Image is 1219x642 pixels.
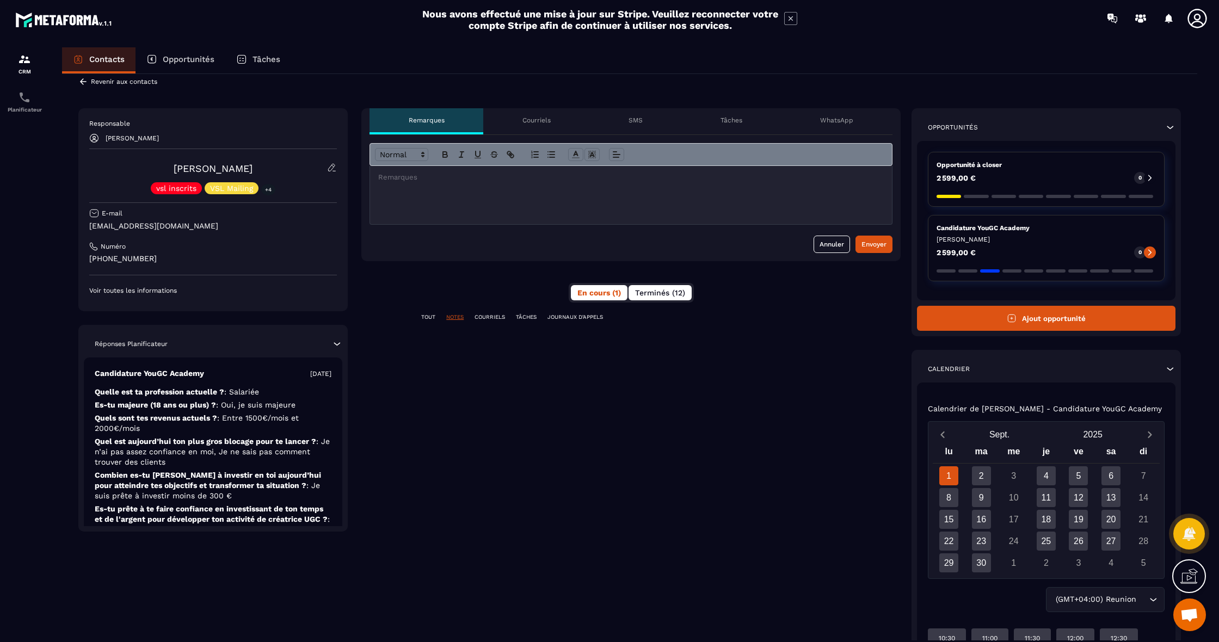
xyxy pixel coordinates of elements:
[635,288,685,297] span: Terminés (12)
[516,313,537,321] p: TÂCHES
[1134,488,1153,507] div: 14
[1046,587,1165,612] div: Search for option
[95,413,331,434] p: Quels sont tes revenus actuels ?
[1069,532,1088,551] div: 26
[446,313,464,321] p: NOTES
[577,288,621,297] span: En cours (1)
[571,285,627,300] button: En cours (1)
[1069,553,1088,572] div: 3
[937,235,1156,244] p: [PERSON_NAME]
[939,532,958,551] div: 22
[928,123,978,132] p: Opportunités
[547,313,603,321] p: JOURNAUX D'APPELS
[933,427,953,442] button: Previous month
[101,242,126,251] p: Numéro
[1127,444,1160,463] div: di
[3,45,46,83] a: formationformationCRM
[629,116,643,125] p: SMS
[95,437,330,466] span: : Je n’ai pas assez confiance en moi, Je ne sais pas comment trouver des clients
[629,285,692,300] button: Terminés (12)
[89,221,337,231] p: [EMAIL_ADDRESS][DOMAIN_NAME]
[102,209,122,218] p: E-mail
[3,83,46,121] a: schedulerschedulerPlanificateur
[18,91,31,104] img: scheduler
[95,368,204,379] p: Candidature YouGC Academy
[939,553,958,572] div: 29
[216,400,295,409] span: : Oui, je suis majeure
[210,184,253,192] p: VSL Mailing
[933,444,1160,572] div: Calendar wrapper
[855,236,892,253] button: Envoyer
[409,116,445,125] p: Remarques
[972,510,991,529] div: 16
[95,387,331,397] p: Quelle est ta profession actuelle ?
[1004,466,1023,485] div: 3
[1037,466,1056,485] div: 4
[1173,598,1206,631] a: Ouvrir le chat
[1069,488,1088,507] div: 12
[917,306,1175,331] button: Ajout opportunité
[928,365,970,373] p: Calendrier
[62,47,136,73] a: Contacts
[310,369,331,378] p: [DATE]
[3,107,46,113] p: Planificateur
[1101,466,1121,485] div: 6
[820,116,853,125] p: WhatsApp
[156,184,196,192] p: vsl inscrits
[937,249,976,256] p: 2 599,00 €
[95,436,331,467] p: Quel est aujourd’hui ton plus gros blocage pour te lancer ?
[89,54,125,64] p: Contacts
[91,78,157,85] p: Revenir aux contacts
[1134,553,1153,572] div: 5
[1004,510,1023,529] div: 17
[1101,488,1121,507] div: 13
[475,313,505,321] p: COURRIELS
[953,425,1046,444] button: Open months overlay
[224,387,259,396] span: : Salariée
[1138,174,1142,182] p: 0
[1046,425,1140,444] button: Open years overlay
[1004,532,1023,551] div: 24
[1140,427,1160,442] button: Next month
[421,313,435,321] p: TOUT
[1134,466,1153,485] div: 7
[1095,444,1128,463] div: sa
[1004,553,1023,572] div: 1
[933,444,965,463] div: lu
[814,236,850,253] button: Annuler
[225,47,291,73] a: Tâches
[972,553,991,572] div: 30
[18,53,31,66] img: formation
[136,47,225,73] a: Opportunités
[965,444,998,463] div: ma
[1062,444,1095,463] div: ve
[1134,532,1153,551] div: 28
[998,444,1030,463] div: me
[89,119,337,128] p: Responsable
[1138,594,1147,606] input: Search for option
[522,116,551,125] p: Courriels
[3,69,46,75] p: CRM
[1004,488,1023,507] div: 10
[933,466,1160,572] div: Calendar days
[928,404,1162,413] p: Calendrier de [PERSON_NAME] - Candidature YouGC Academy
[1101,532,1121,551] div: 27
[106,134,159,142] p: [PERSON_NAME]
[972,532,991,551] div: 23
[937,224,1156,232] p: Candidature YouGC Academy
[1069,510,1088,529] div: 19
[937,160,1156,169] p: Opportunité à closer
[939,488,958,507] div: 8
[174,163,253,174] a: [PERSON_NAME]
[1037,532,1056,551] div: 25
[1134,510,1153,529] div: 21
[721,116,742,125] p: Tâches
[1030,444,1063,463] div: je
[15,10,113,29] img: logo
[89,286,337,295] p: Voir toutes les informations
[253,54,280,64] p: Tâches
[1101,510,1121,529] div: 20
[1037,510,1056,529] div: 18
[1069,466,1088,485] div: 5
[1101,553,1121,572] div: 4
